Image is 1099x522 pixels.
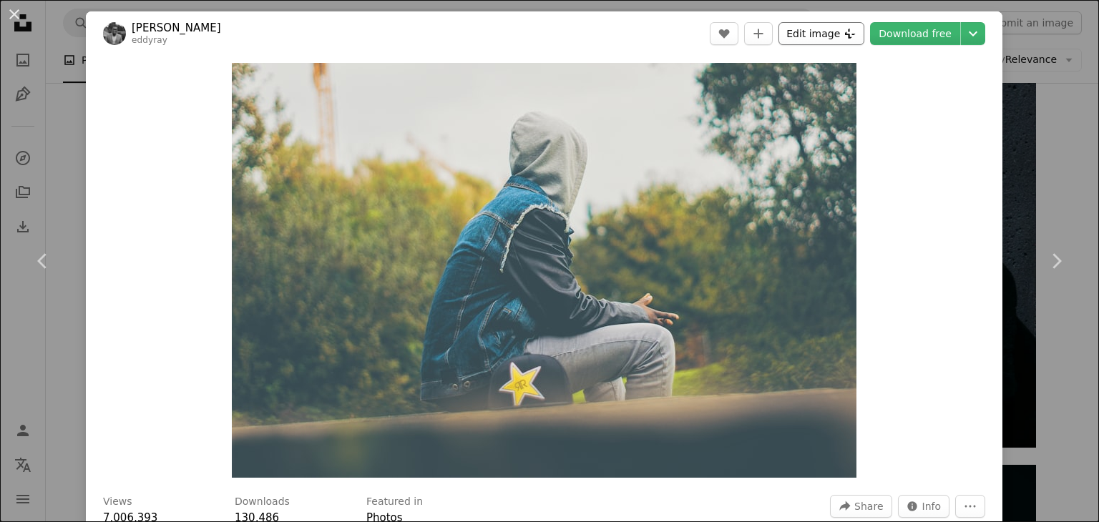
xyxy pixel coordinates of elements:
h3: Views [103,495,132,509]
button: Share this image [830,495,892,518]
button: Zoom in on this image [232,63,856,478]
button: More Actions [955,495,985,518]
button: Like [710,22,738,45]
button: Choose download size [961,22,985,45]
a: eddyray [132,35,167,45]
a: [PERSON_NAME] [132,21,221,35]
span: Share [854,496,883,517]
button: Stats about this image [898,495,950,518]
img: person sitting on floor outdoor [232,63,856,478]
button: Edit image [778,22,864,45]
a: Next [1013,192,1099,330]
h3: Downloads [235,495,290,509]
button: Add to Collection [744,22,773,45]
h3: Featured in [366,495,423,509]
a: Download free [870,22,960,45]
span: Info [922,496,942,517]
img: Go to Eddy Lackmann's profile [103,22,126,45]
